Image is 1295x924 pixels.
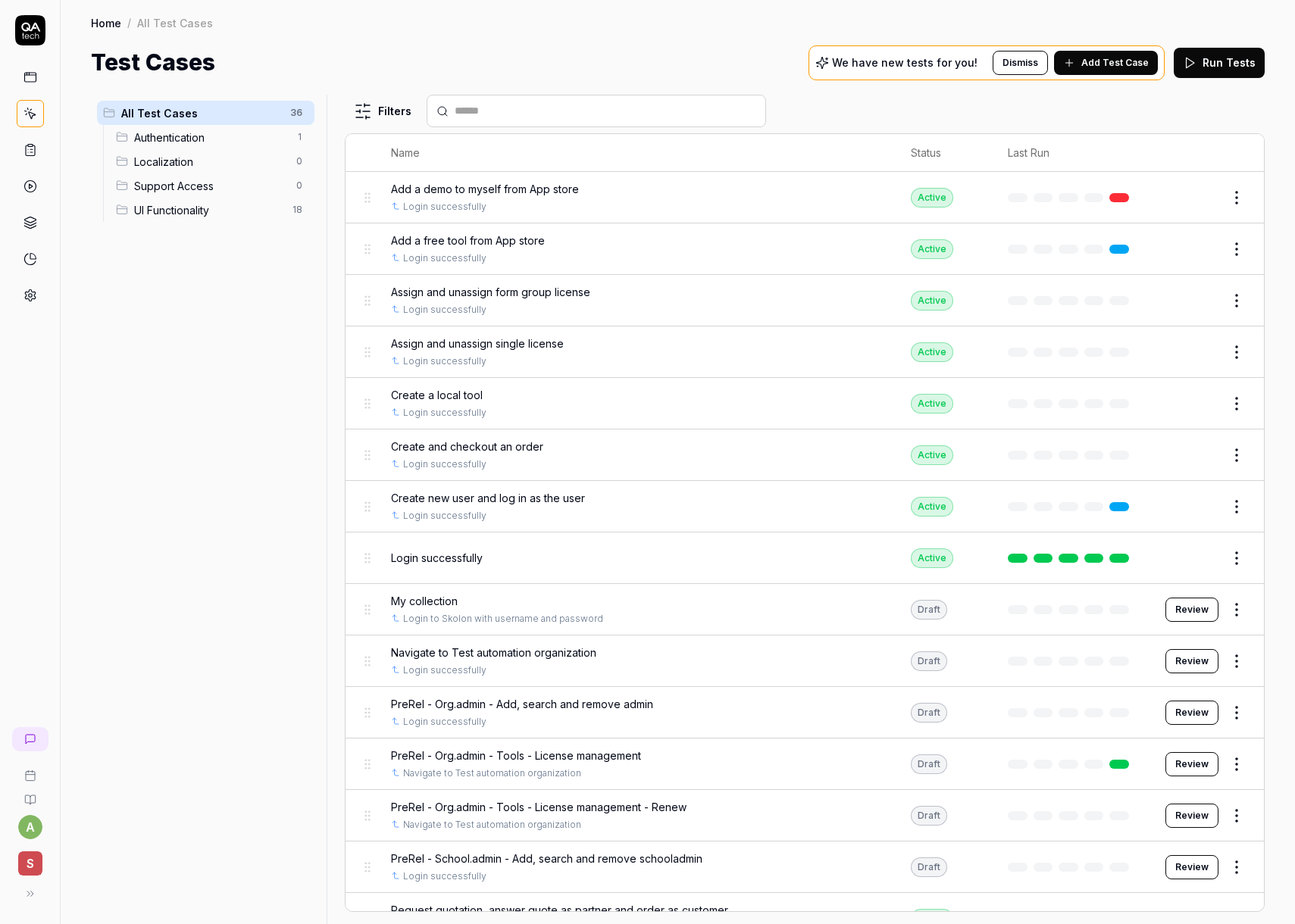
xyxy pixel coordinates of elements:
div: Draft [911,806,947,826]
a: New conversation [12,727,48,751]
div: Draft [911,754,947,774]
div: Active [911,497,953,517]
span: PreRel - School.admin - Add, search and remove schooladmin [391,851,702,866]
span: Login successfully [391,550,483,566]
a: Login successfully [403,303,486,317]
span: 1 [290,128,308,146]
button: Review [1165,649,1218,673]
tr: PreRel - Org.admin - Tools - License managementNavigate to Test automation organizationDraftReview [346,738,1264,790]
span: PreRel - Org.admin - Tools - License management - Renew [391,799,687,815]
span: UI Functionality [134,202,283,218]
a: Login successfully [403,715,486,729]
tr: Assign and unassign single licenseLogin successfullyActive [346,326,1264,378]
div: Drag to reorderAuthentication1 [110,125,314,149]
span: Navigate to Test automation organization [391,645,596,660]
a: Book a call with us [6,757,54,782]
button: Review [1165,855,1218,879]
tr: Create a local toolLogin successfullyActive [346,378,1264,429]
span: 0 [290,152,308,170]
tr: Add a demo to myself from App storeLogin successfullyActive [346,172,1264,223]
span: S [18,851,42,876]
div: Drag to reorderLocalization0 [110,149,314,173]
span: Assign and unassign form group license [391,284,590,300]
tr: My collectionLogin to Skolon with username and passwordDraftReview [346,584,1264,635]
a: Navigate to Test automation organization [403,818,581,832]
a: Login successfully [403,869,486,883]
span: All Test Cases [121,105,281,121]
a: Login successfully [403,200,486,214]
a: Login successfully [403,354,486,368]
div: Active [911,342,953,362]
tr: Create new user and log in as the userLogin successfullyActive [346,481,1264,532]
a: Home [91,15,121,30]
tr: Create and checkout an orderLogin successfullyActive [346,429,1264,481]
button: a [18,815,42,839]
div: Active [911,548,953,568]
a: Login successfully [403,251,486,265]
div: Drag to reorderSupport Access0 [110,173,314,198]
span: Create and checkout an order [391,439,543,454]
tr: Add a free tool from App storeLogin successfullyActive [346,223,1264,275]
th: Status [896,134,993,172]
button: Review [1165,752,1218,776]
button: S [6,839,54,879]
div: Active [911,445,953,465]
span: 18 [286,201,308,219]
th: Last Run [993,134,1150,172]
div: Draft [911,651,947,671]
button: Review [1165,598,1218,622]
span: 0 [290,176,308,195]
a: Login successfully [403,457,486,471]
div: Draft [911,703,947,723]
span: Support Access [134,178,287,194]
button: Dismiss [993,51,1048,75]
div: Active [911,188,953,208]
tr: PreRel - Org.admin - Add, search and remove adminLogin successfullyDraftReview [346,687,1264,738]
th: Name [376,134,896,172]
div: Drag to reorderUI Functionality18 [110,198,314,222]
button: Review [1165,701,1218,725]
a: Login successfully [403,509,486,523]
span: PreRel - Org.admin - Tools - License management [391,748,641,763]
tr: PreRel - School.admin - Add, search and remove schooladminLogin successfullyDraftReview [346,841,1264,893]
tr: PreRel - Org.admin - Tools - License management - RenewNavigate to Test automation organizationDr... [346,790,1264,841]
tr: Navigate to Test automation organizationLogin successfullyDraftReview [346,635,1264,687]
span: Request quotation, answer quote as partner and order as customer [391,902,728,918]
div: Draft [911,600,947,620]
a: Login to Skolon with username and password [403,612,603,626]
div: All Test Cases [137,15,213,30]
span: Assign and unassign single license [391,336,564,351]
tr: Login successfullyActive [346,532,1264,584]
a: Login successfully [403,406,486,420]
span: 36 [284,104,308,122]
div: Active [911,291,953,311]
span: Localization [134,154,287,170]
div: / [127,15,131,30]
div: Active [911,394,953,414]
h1: Test Cases [91,45,215,80]
span: My collection [391,593,458,609]
button: Review [1165,804,1218,828]
div: Active [911,239,953,259]
p: We have new tests for you! [832,58,978,68]
span: Create new user and log in as the user [391,490,585,506]
div: Draft [911,857,947,877]
button: Filters [345,96,421,126]
a: Documentation [6,782,54,806]
a: Login successfully [403,663,486,677]
span: PreRel - Org.admin - Add, search and remove admin [391,696,653,712]
button: Add Test Case [1054,51,1158,75]
span: Add a demo to myself from App store [391,181,579,197]
span: Authentication [134,130,287,145]
tr: Assign and unassign form group licenseLogin successfullyActive [346,275,1264,326]
span: Add a free tool from App store [391,233,545,248]
span: Add Test Case [1081,56,1149,70]
button: Run Tests [1174,48,1265,78]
